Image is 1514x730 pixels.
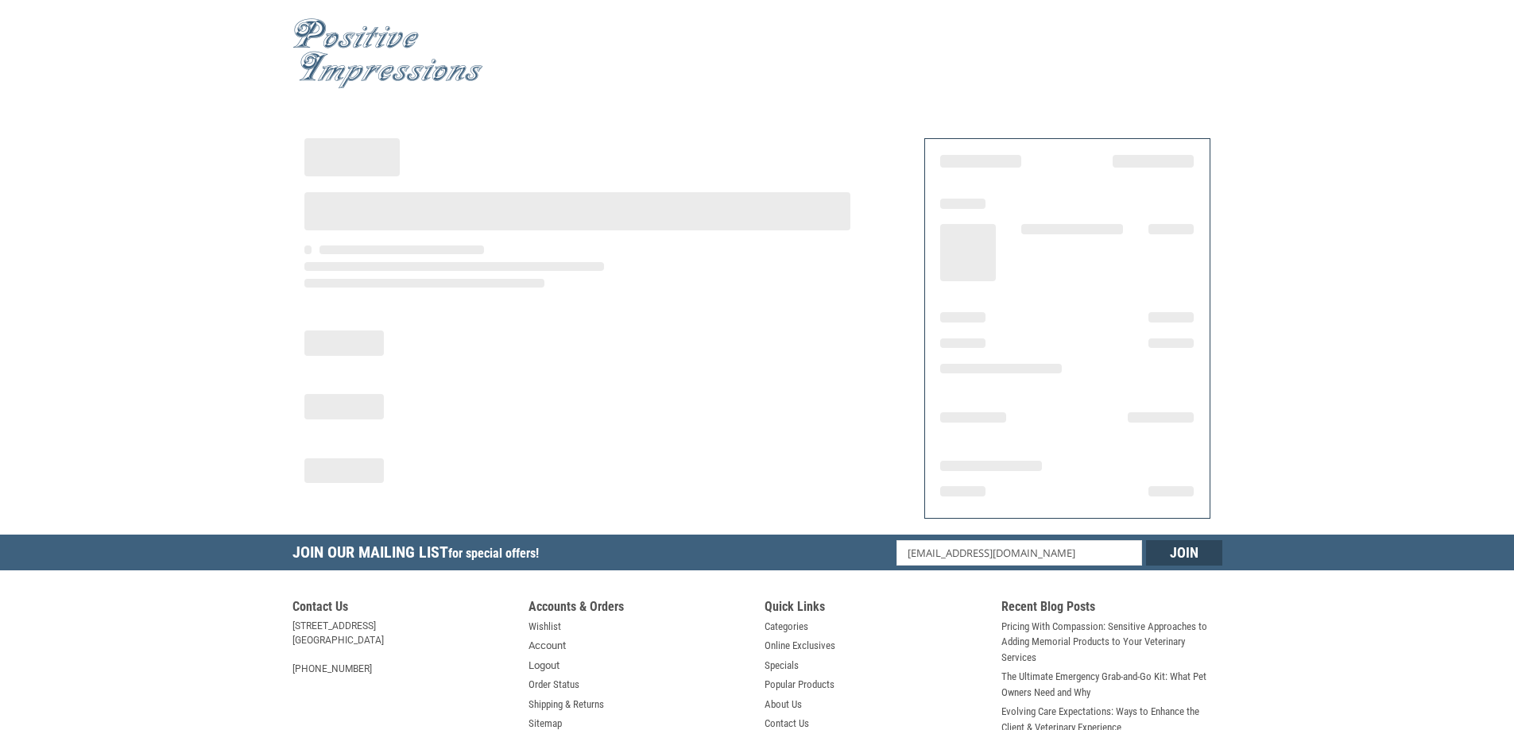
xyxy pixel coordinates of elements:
h5: Contact Us [292,599,513,619]
a: About Us [765,697,802,713]
span: for special offers! [448,546,539,561]
address: [STREET_ADDRESS] [GEOGRAPHIC_DATA] [PHONE_NUMBER] [292,619,513,676]
h5: Accounts & Orders [529,599,749,619]
a: Popular Products [765,677,834,693]
a: Logout [529,658,560,674]
a: Account [529,638,566,654]
input: Email [896,540,1142,566]
h5: Join Our Mailing List [292,535,547,575]
a: Categories [765,619,808,635]
a: Specials [765,658,799,674]
a: Order Status [529,677,579,693]
img: Positive Impressions [292,18,483,89]
input: Join [1146,540,1222,566]
a: Shipping & Returns [529,697,604,713]
h5: Recent Blog Posts [1001,599,1222,619]
a: Pricing With Compassion: Sensitive Approaches to Adding Memorial Products to Your Veterinary Serv... [1001,619,1222,666]
a: The Ultimate Emergency Grab-and-Go Kit: What Pet Owners Need and Why [1001,669,1222,700]
h5: Quick Links [765,599,985,619]
a: Wishlist [529,619,561,635]
a: Online Exclusives [765,638,835,654]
